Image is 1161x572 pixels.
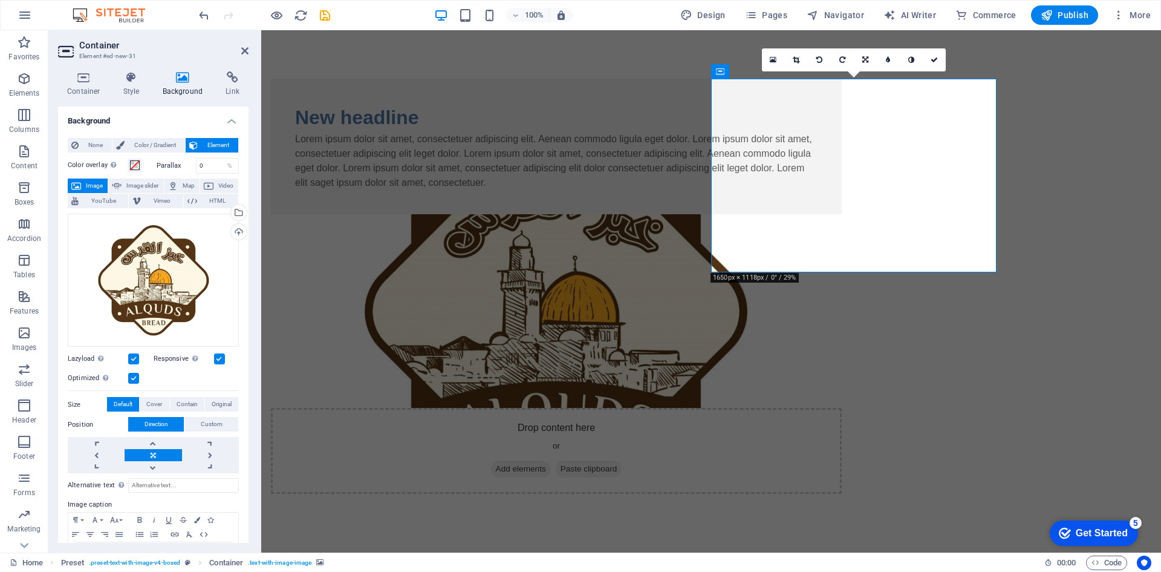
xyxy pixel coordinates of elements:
[68,158,128,173] label: Color overlay
[88,513,107,527] button: Font Family
[107,513,126,527] button: Font Size
[154,352,214,366] label: Responsive
[79,51,224,62] h3: Element #ed-new-31
[200,179,238,193] button: Video
[68,418,128,432] label: Position
[10,6,98,31] div: Get Started 5 items remaining, 0% complete
[82,138,108,153] span: None
[216,71,249,97] h4: Link
[36,13,88,24] div: Get Started
[15,197,34,207] p: Boxes
[1108,5,1156,25] button: More
[68,179,108,193] button: Image
[785,48,808,71] a: Crop mode
[9,88,40,98] p: Elements
[181,179,196,193] span: Map
[201,194,235,208] span: HTML
[230,430,290,447] span: Add elements
[68,513,88,527] button: Paragraph Format
[132,513,147,527] button: Bold (Ctrl+B)
[10,556,43,570] a: Click to cancel selection. Double-click to open Pages
[1137,556,1151,570] button: Usercentrics
[128,138,181,153] span: Color / Gradient
[951,5,1021,25] button: Commerce
[13,452,35,461] p: Footer
[1086,556,1127,570] button: Code
[68,527,83,542] button: Align Left
[176,513,190,527] button: Strikethrough
[182,527,197,542] button: Clear Formatting
[675,5,730,25] button: Design
[10,378,580,464] div: Drop content here
[58,107,249,128] h4: Background
[184,417,238,432] button: Custom
[197,8,211,22] i: Undo: Change image (Ctrl+Z)
[68,398,107,412] label: Size
[107,397,139,412] button: Default
[205,397,238,412] button: Original
[294,430,361,447] span: Paste clipboard
[61,556,85,570] span: Click to select. Double-click to edit
[1031,5,1098,25] button: Publish
[15,379,34,389] p: Slider
[197,527,211,542] button: HTML
[1041,9,1088,21] span: Publish
[83,527,97,542] button: Align Center
[177,397,198,412] span: Contain
[68,352,128,366] label: Lazyload
[132,527,147,542] button: Unordered List
[8,52,39,62] p: Favorites
[147,527,161,542] button: Ordered List
[68,478,128,493] label: Alternative text
[125,179,160,193] span: Image slider
[112,527,126,542] button: Align Justify
[201,138,235,153] span: Element
[170,397,204,412] button: Contain
[831,48,854,71] a: Rotate right 90°
[955,9,1016,21] span: Commerce
[524,8,544,22] h6: 100%
[293,8,308,22] button: reload
[147,513,161,527] button: Italic (Ctrl+I)
[10,306,39,316] p: Features
[923,48,946,71] a: Confirm ( Ctrl ⏎ )
[154,71,217,97] h4: Background
[145,417,168,432] span: Direction
[186,138,238,153] button: Element
[190,513,204,527] button: Colors
[82,194,125,208] span: YouTube
[745,9,787,21] span: Pages
[807,9,864,21] span: Navigator
[184,194,238,208] button: HTML
[317,8,332,22] button: save
[506,8,549,22] button: 100%
[68,214,239,347] div: AlQUDSLOGO_page-0001-yShAdveXuXB_ZqmIFmYFLA.jpg
[68,138,112,153] button: None
[68,194,128,208] button: YouTube
[204,513,217,527] button: Icons
[114,71,154,97] h4: Style
[167,527,182,542] button: Insert Link
[140,397,169,412] button: Cover
[879,5,941,25] button: AI Writer
[12,343,37,352] p: Images
[13,488,35,498] p: Forms
[680,9,726,21] span: Design
[877,48,900,71] a: Blur
[58,71,114,97] h4: Container
[12,415,36,425] p: Header
[209,556,243,570] span: Click to select. Double-click to edit
[197,8,211,22] button: undo
[89,556,180,570] span: . preset-text-with-image-v4-boxed
[318,8,332,22] i: Save (Ctrl+S)
[146,397,162,412] span: Cover
[1065,558,1067,567] span: :
[97,527,112,542] button: Align Right
[157,162,196,169] label: Parallax
[89,2,102,15] div: 5
[675,5,730,25] div: Design (Ctrl+Alt+Y)
[129,194,183,208] button: Vimeo
[294,8,308,22] i: Reload page
[201,417,223,432] span: Custom
[802,5,869,25] button: Navigator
